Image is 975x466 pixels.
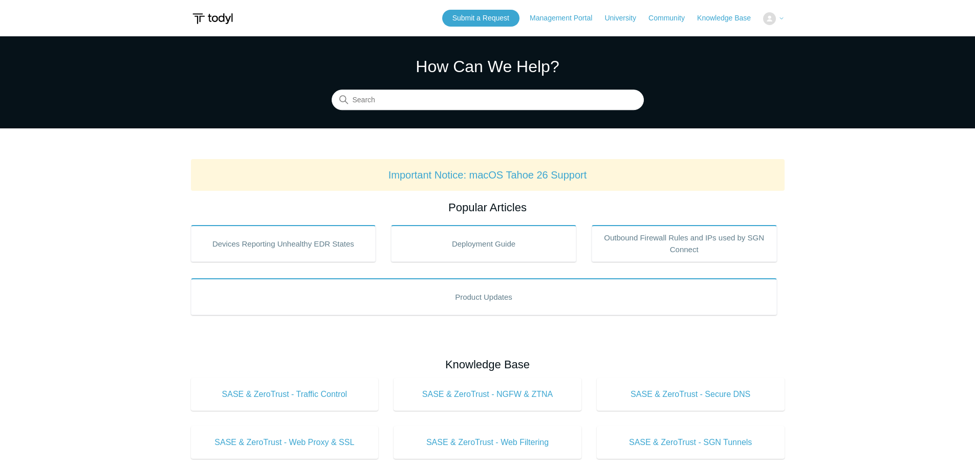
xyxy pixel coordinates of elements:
a: Deployment Guide [391,225,576,262]
input: Search [332,90,644,110]
a: SASE & ZeroTrust - Web Filtering [394,426,581,459]
a: Important Notice: macOS Tahoe 26 Support [388,169,587,181]
a: SASE & ZeroTrust - SGN Tunnels [597,426,785,459]
h1: How Can We Help? [332,54,644,79]
a: Knowledge Base [697,13,761,24]
h2: Popular Articles [191,199,785,216]
span: SASE & ZeroTrust - Web Proxy & SSL [206,436,363,449]
a: Community [648,13,695,24]
a: Management Portal [530,13,602,24]
a: SASE & ZeroTrust - Traffic Control [191,378,379,411]
a: Submit a Request [442,10,519,27]
span: SASE & ZeroTrust - NGFW & ZTNA [409,388,566,401]
span: SASE & ZeroTrust - Secure DNS [612,388,769,401]
span: SASE & ZeroTrust - Traffic Control [206,388,363,401]
a: SASE & ZeroTrust - Secure DNS [597,378,785,411]
img: Todyl Support Center Help Center home page [191,9,234,28]
a: SASE & ZeroTrust - Web Proxy & SSL [191,426,379,459]
a: Product Updates [191,278,777,315]
a: Outbound Firewall Rules and IPs used by SGN Connect [592,225,777,262]
a: Devices Reporting Unhealthy EDR States [191,225,376,262]
a: University [604,13,646,24]
h2: Knowledge Base [191,356,785,373]
a: SASE & ZeroTrust - NGFW & ZTNA [394,378,581,411]
span: SASE & ZeroTrust - Web Filtering [409,436,566,449]
span: SASE & ZeroTrust - SGN Tunnels [612,436,769,449]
